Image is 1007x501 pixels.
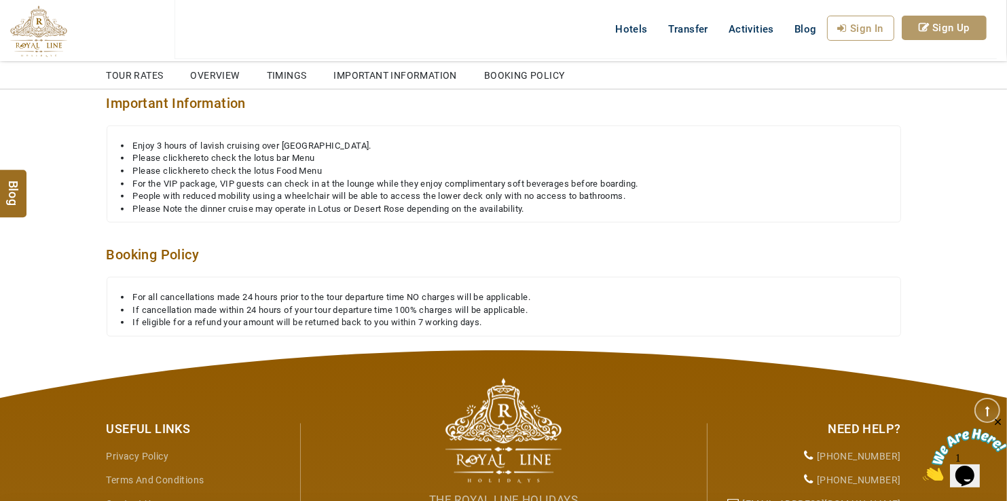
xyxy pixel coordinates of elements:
div: Useful Links [107,420,290,438]
div: Need Help? [718,420,901,438]
a: Terms and Conditions [107,475,204,485]
span: 1 [5,5,11,17]
a: Blog [784,16,827,43]
a: here [183,153,201,163]
h2: booking policy [107,246,901,263]
a: Activities [718,16,784,43]
a: here [183,166,201,176]
span: Blog [794,23,817,35]
li: [PHONE_NUMBER] [718,445,901,468]
li: Please click to check the lotus bar Menu [121,152,887,165]
img: The Royal Line Holidays [445,378,562,483]
a: Transfer [658,16,718,43]
li: If cancellation made within 24 hours of your tour departure time 100% charges will be applicable. [121,304,887,317]
a: Hotels [605,16,657,43]
a: Privacy Policy [107,451,169,462]
a: Sign Up [902,16,987,40]
li: [PHONE_NUMBER] [718,468,901,492]
li: Enjoy 3 hours of lavish cruising over [GEOGRAPHIC_DATA]. [121,140,887,153]
li: People with reduced mobility using a wheelchair will be able to access the lower deck only with n... [121,190,887,203]
a: Sign In [827,16,894,41]
span: Blog [5,180,22,191]
h2: Important Information [107,95,901,112]
iframe: chat widget [923,416,1007,481]
li: For all cancellations made 24 hours prior to the tour departure time NO charges will be applicable. [121,291,887,304]
li: For the VIP package, VIP guests can check in at the lounge while they enjoy complimentary soft be... [121,178,887,191]
span: Please Note t [133,204,188,214]
li: Please click to check the lotus Food Menu [121,165,887,178]
img: The Royal Line Holidays [10,5,67,57]
span: he dinner cruise may operate in Lotus or Desert Rose depending on the availability. [188,204,524,214]
li: If eligible for a refund your amount will be returned back to you within 7 working days. [121,316,887,329]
